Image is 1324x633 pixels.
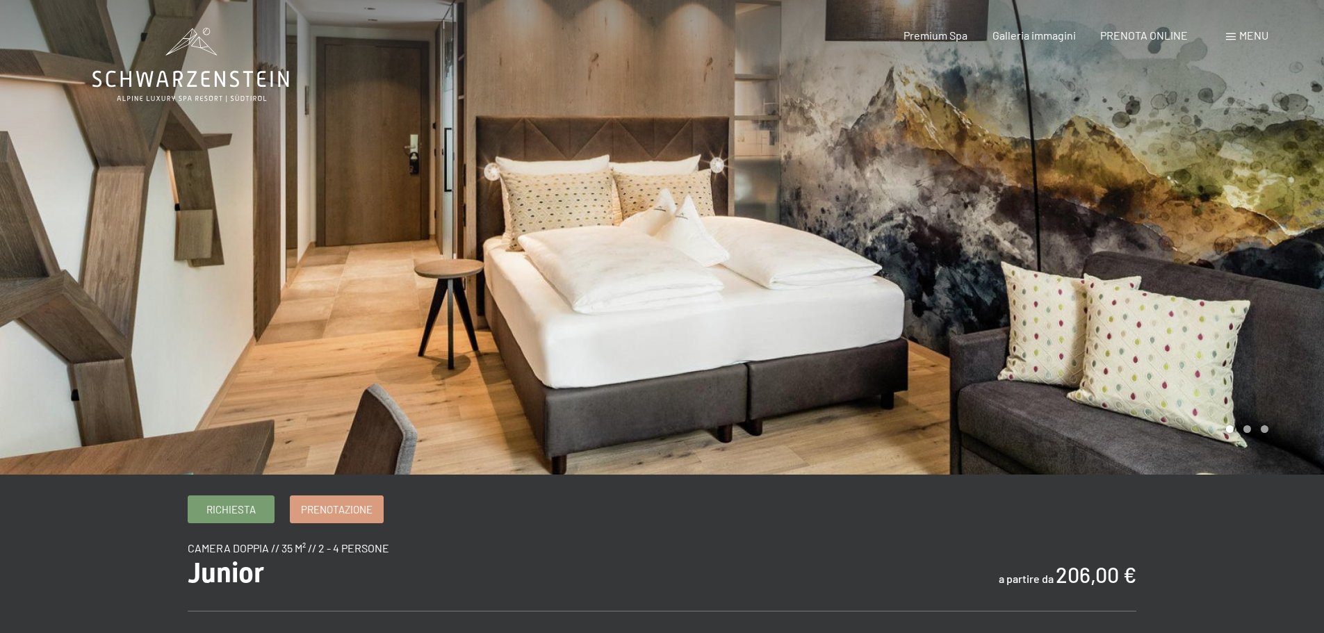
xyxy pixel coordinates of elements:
a: Richiesta [188,496,274,523]
b: 206,00 € [1056,562,1136,587]
a: Premium Spa [904,28,967,42]
span: Richiesta [206,502,256,517]
span: a partire da [999,572,1054,585]
a: Prenotazione [291,496,383,523]
span: Junior [188,557,264,589]
span: Menu [1239,28,1268,42]
span: Prenotazione [301,502,373,517]
span: camera doppia // 35 m² // 2 - 4 persone [188,541,389,554]
a: Galleria immagini [992,28,1076,42]
a: PRENOTA ONLINE [1100,28,1188,42]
